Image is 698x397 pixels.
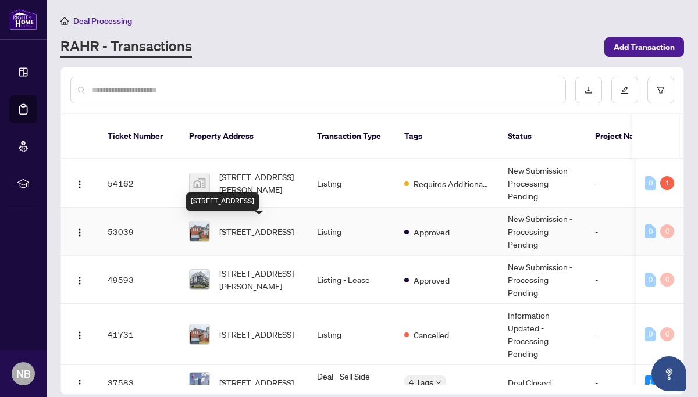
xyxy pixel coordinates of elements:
[498,256,586,304] td: New Submission - Processing Pending
[190,173,209,193] img: thumbnail-img
[575,77,602,103] button: download
[70,270,89,289] button: Logo
[98,159,180,208] td: 54162
[586,114,656,159] th: Project Name
[604,37,684,57] button: Add Transaction
[586,304,686,365] td: -
[414,328,449,341] span: Cancelled
[660,273,674,287] div: 0
[645,273,656,287] div: 0
[73,16,132,26] span: Deal Processing
[660,176,674,190] div: 1
[75,331,84,340] img: Logo
[219,170,298,196] span: [STREET_ADDRESS][PERSON_NAME]
[180,114,308,159] th: Property Address
[190,221,209,241] img: thumbnail-img
[75,379,84,388] img: Logo
[70,325,89,344] button: Logo
[586,159,686,208] td: -
[651,356,686,391] button: Open asap
[60,17,69,25] span: home
[190,373,209,392] img: thumbnail-img
[98,304,180,365] td: 41731
[75,228,84,237] img: Logo
[647,77,674,103] button: filter
[60,37,192,58] a: RAHR - Transactions
[660,327,674,341] div: 0
[98,256,180,304] td: 49593
[498,114,586,159] th: Status
[409,375,433,389] span: 4 Tags
[645,375,656,389] div: 1
[70,174,89,192] button: Logo
[585,86,593,94] span: download
[414,226,450,238] span: Approved
[219,376,294,389] span: [STREET_ADDRESS]
[308,208,395,256] td: Listing
[645,176,656,190] div: 0
[98,114,180,159] th: Ticket Number
[621,86,629,94] span: edit
[657,86,665,94] span: filter
[308,304,395,365] td: Listing
[414,274,450,287] span: Approved
[70,373,89,392] button: Logo
[414,177,489,190] span: Requires Additional Docs
[586,208,686,256] td: -
[190,324,209,344] img: thumbnail-img
[190,270,209,289] img: thumbnail-img
[660,224,674,238] div: 0
[308,114,395,159] th: Transaction Type
[308,256,395,304] td: Listing - Lease
[498,208,586,256] td: New Submission - Processing Pending
[645,224,656,238] div: 0
[308,159,395,208] td: Listing
[395,114,498,159] th: Tags
[219,328,294,341] span: [STREET_ADDRESS]
[645,327,656,341] div: 0
[614,38,675,56] span: Add Transaction
[16,366,31,382] span: NB
[75,180,84,189] img: Logo
[9,9,37,30] img: logo
[70,222,89,241] button: Logo
[498,159,586,208] td: New Submission - Processing Pending
[498,304,586,365] td: Information Updated - Processing Pending
[586,256,686,304] td: -
[436,380,441,385] span: down
[75,276,84,285] img: Logo
[186,192,259,211] div: [STREET_ADDRESS]
[611,77,638,103] button: edit
[219,267,298,292] span: [STREET_ADDRESS][PERSON_NAME]
[219,225,294,238] span: [STREET_ADDRESS]
[98,208,180,256] td: 53039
